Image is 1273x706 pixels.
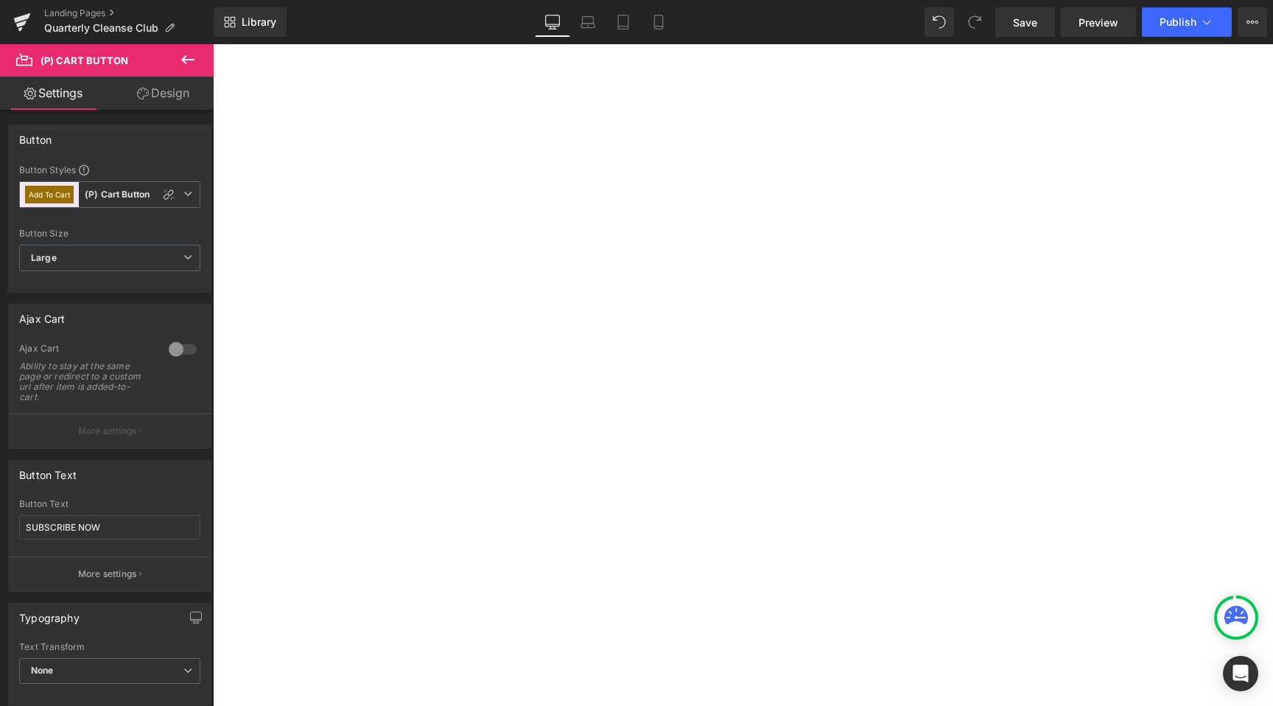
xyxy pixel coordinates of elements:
[78,424,137,438] p: More settings
[1142,7,1232,37] button: Publish
[9,556,211,591] button: More settings
[78,567,137,581] p: More settings
[110,77,217,110] a: Design
[641,7,676,37] a: Mobile
[1160,16,1196,28] span: Publish
[31,252,57,265] b: Large
[19,604,80,624] div: Typography
[19,228,200,239] div: Button Size
[19,164,200,175] div: Button Styles
[9,413,211,448] button: More settings
[19,499,200,509] div: Button Text
[44,7,214,19] a: Landing Pages
[1238,7,1267,37] button: More
[1079,15,1118,30] span: Preview
[19,343,154,358] div: Ajax Cart
[960,7,989,37] button: Redo
[1013,15,1037,30] span: Save
[925,7,954,37] button: Undo
[19,304,66,325] div: Ajax Cart
[25,186,74,203] button: Add To Cart
[535,7,570,37] a: Desktop
[19,361,152,402] div: Ability to stay at the same page or redirect to a custom url after item is added-to-cart.
[41,55,128,66] span: (P) Cart Button
[606,7,641,37] a: Tablet
[19,642,200,652] div: Text Transform
[44,22,158,34] span: Quarterly Cleanse Club
[19,125,52,146] div: Button
[1223,656,1258,691] div: Open Intercom Messenger
[31,665,54,676] b: None
[1061,7,1136,37] a: Preview
[19,461,77,481] div: Button Text
[85,189,150,201] b: (P) Cart Button
[570,7,606,37] a: Laptop
[242,15,276,29] span: Library
[214,7,287,37] a: New Library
